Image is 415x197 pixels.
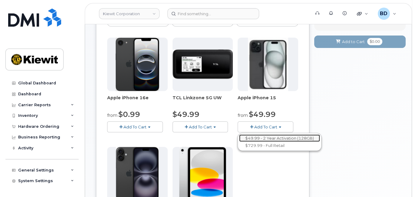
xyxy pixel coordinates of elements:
[314,36,406,48] button: Add to Cart $0.00
[173,49,233,79] img: linkzone5g.png
[374,8,400,20] div: Barbara Dye
[238,121,293,132] button: Add To Cart
[238,95,298,107] div: Apple iPhone 15
[254,124,277,129] span: Add To Cart
[239,134,320,142] a: $49.99 - 2 Year Activation (128GB)
[239,142,320,149] a: $729.99 - Full Retail
[173,110,199,119] span: $49.99
[124,124,147,129] span: Add To Cart
[380,10,387,17] span: BD
[118,110,140,119] span: $0.99
[249,110,276,119] span: $49.99
[238,113,248,118] small: from
[189,124,212,129] span: Add To Cart
[248,38,288,91] img: iphone15.jpg
[342,39,365,45] span: Add to Cart
[353,8,372,20] div: Quicklinks
[107,121,163,132] button: Add To Cart
[167,8,259,19] input: Find something...
[107,113,117,118] small: from
[107,95,168,107] div: Apple iPhone 16e
[367,38,382,45] span: $0.00
[99,8,160,19] a: Kiewit Corporation
[173,121,228,132] button: Add To Cart
[173,95,233,107] div: TCL Linkzone 5G UW
[389,171,410,192] iframe: Messenger Launcher
[116,38,159,91] img: iphone16e.png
